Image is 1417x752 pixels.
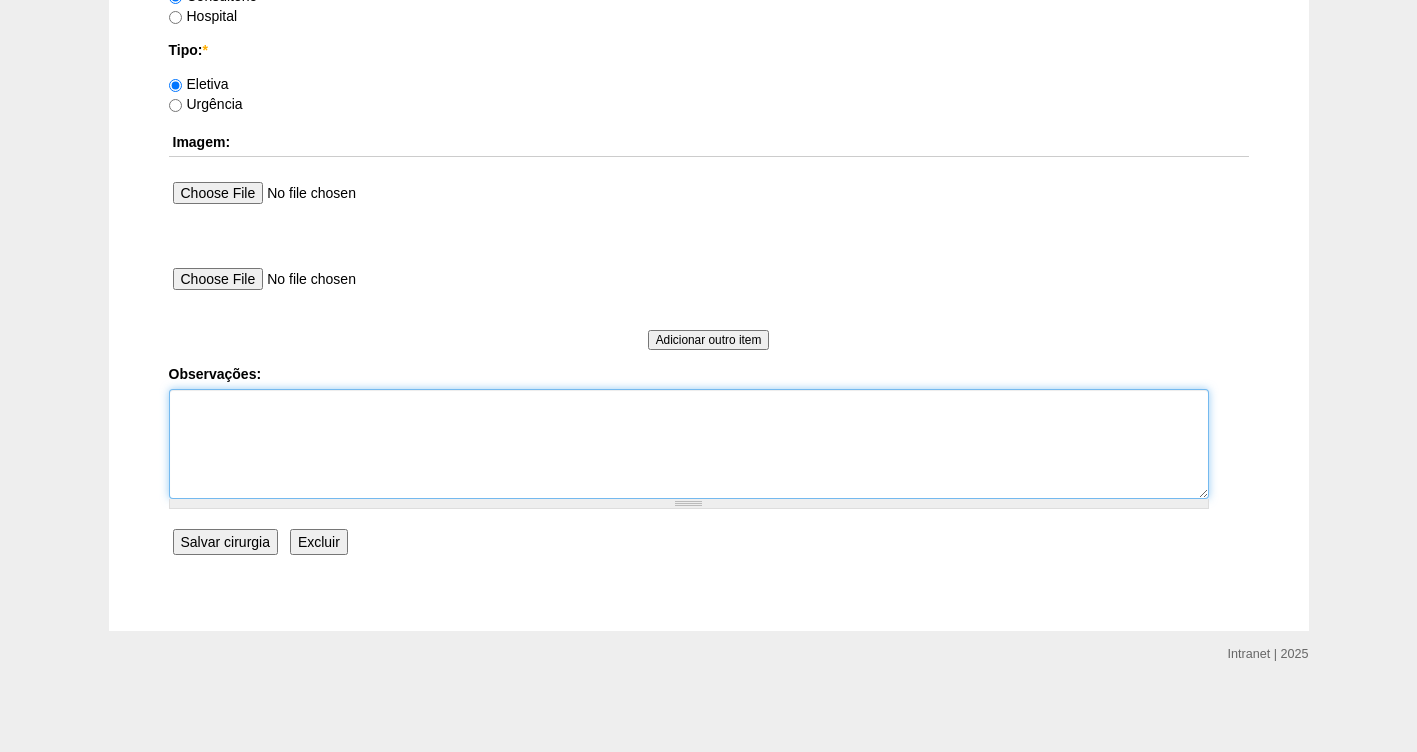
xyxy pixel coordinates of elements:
input: Urgência [169,99,182,112]
input: Hospital [169,11,182,24]
label: Observações: [169,364,1249,384]
div: Intranet | 2025 [1228,644,1309,664]
span: Este campo é obrigatório. [202,42,207,58]
label: Hospital [169,8,238,24]
input: Adicionar outro item [648,330,770,350]
label: Eletiva [169,76,229,92]
input: Eletiva [169,79,182,92]
label: Urgência [169,96,243,112]
input: Excluir [290,529,348,555]
input: Salvar cirurgia [173,529,278,555]
th: Imagem: [169,128,1249,157]
label: Tipo: [169,40,1249,60]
